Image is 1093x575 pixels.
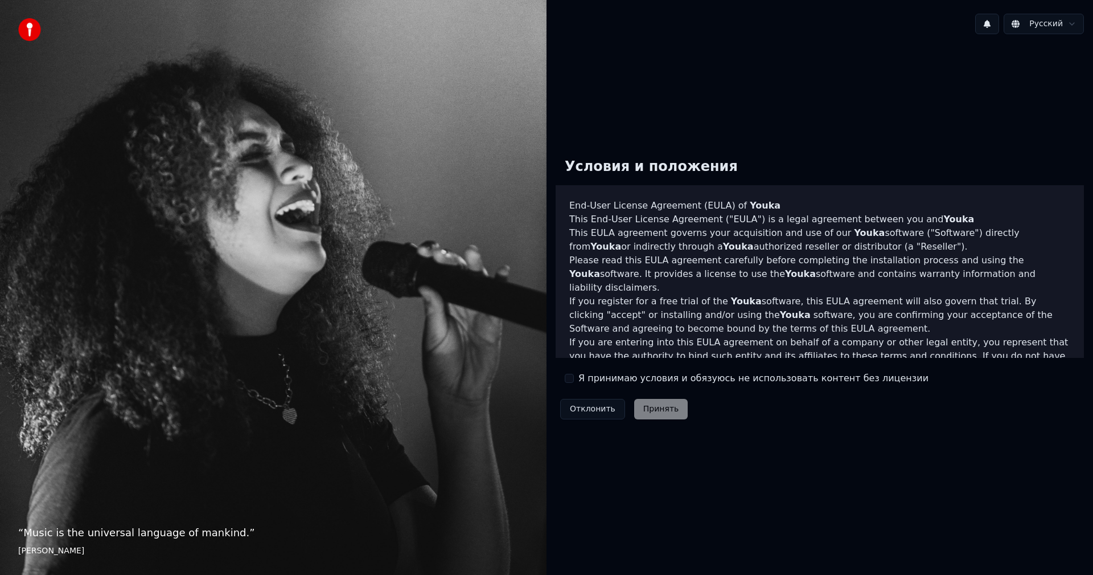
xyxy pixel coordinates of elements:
[569,199,1070,213] h3: End-User License Agreement (EULA) of
[569,295,1070,336] p: If you register for a free trial of the software, this EULA agreement will also govern that trial...
[569,213,1070,226] p: This End-User License Agreement ("EULA") is a legal agreement between you and
[780,309,811,320] span: Youka
[750,200,780,211] span: Youka
[943,214,974,225] span: Youka
[560,399,625,419] button: Отклонить
[785,268,816,279] span: Youka
[18,545,528,557] footer: [PERSON_NAME]
[569,226,1070,254] p: This EULA agreement governs your acquisition and use of our software ("Software") directly from o...
[731,296,762,307] span: Youka
[723,241,754,252] span: Youka
[578,372,928,385] label: Я принимаю условия и обязуюсь не использовать контент без лицензии
[854,227,885,238] span: Youka
[569,336,1070,390] p: If you are entering into this EULA agreement on behalf of a company or other legal entity, you re...
[18,525,528,541] p: “ Music is the universal language of mankind. ”
[18,18,41,41] img: youka
[556,149,747,185] div: Условия и положения
[569,268,600,279] span: Youka
[569,254,1070,295] p: Please read this EULA agreement carefully before completing the installation process and using th...
[590,241,621,252] span: Youka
